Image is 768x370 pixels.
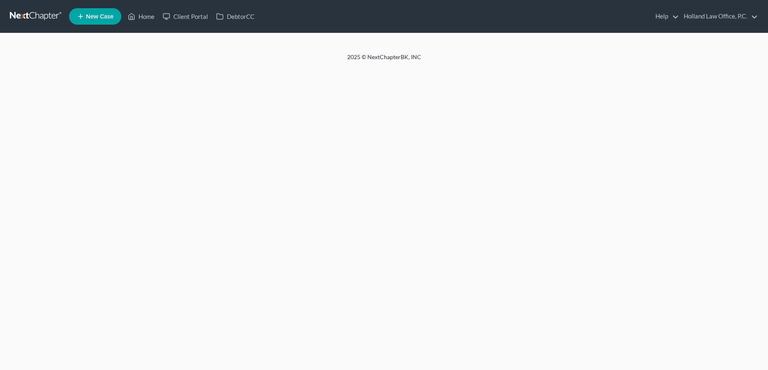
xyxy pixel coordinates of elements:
[212,9,258,24] a: DebtorCC
[651,9,679,24] a: Help
[69,8,121,25] new-legal-case-button: New Case
[680,9,758,24] a: Holland Law Office, P.C.
[159,9,212,24] a: Client Portal
[124,9,159,24] a: Home
[150,53,618,68] div: 2025 © NextChapterBK, INC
